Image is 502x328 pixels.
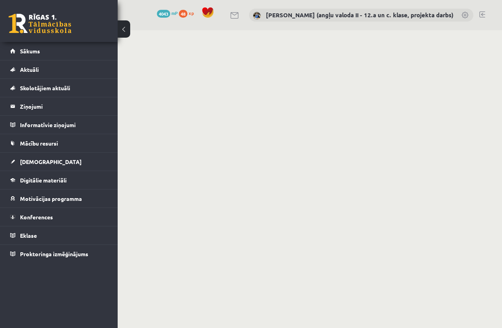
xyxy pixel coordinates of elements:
span: [DEMOGRAPHIC_DATA] [20,158,82,165]
a: Konferences [10,208,108,226]
a: Sākums [10,42,108,60]
a: Rīgas 1. Tālmācības vidusskola [9,14,71,33]
a: 48 xp [179,10,198,16]
span: Proktoringa izmēģinājums [20,250,88,257]
span: Eklase [20,232,37,239]
a: Motivācijas programma [10,190,108,208]
a: Eklase [10,226,108,244]
span: 48 [179,10,187,18]
a: Aktuāli [10,60,108,78]
legend: Informatīvie ziņojumi [20,116,108,134]
span: Motivācijas programma [20,195,82,202]
a: Informatīvie ziņojumi [10,116,108,134]
span: Skolotājiem aktuāli [20,84,70,91]
span: mP [171,10,178,16]
span: 4043 [157,10,170,18]
a: Skolotājiem aktuāli [10,79,108,97]
a: [PERSON_NAME] (angļu valoda II - 12.a un c. klase, projekta darbs) [266,11,453,19]
a: 4043 mP [157,10,178,16]
span: Konferences [20,213,53,220]
a: [DEMOGRAPHIC_DATA] [10,153,108,171]
span: Aktuāli [20,66,39,73]
span: xp [189,10,194,16]
legend: Ziņojumi [20,97,108,115]
a: Proktoringa izmēģinājums [10,245,108,263]
a: Ziņojumi [10,97,108,115]
img: Katrīne Laizāne (angļu valoda II - 12.a un c. klase, projekta darbs) [253,12,261,20]
a: Digitālie materiāli [10,171,108,189]
a: Mācību resursi [10,134,108,152]
span: Mācību resursi [20,140,58,147]
span: Digitālie materiāli [20,177,67,184]
span: Sākums [20,47,40,55]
